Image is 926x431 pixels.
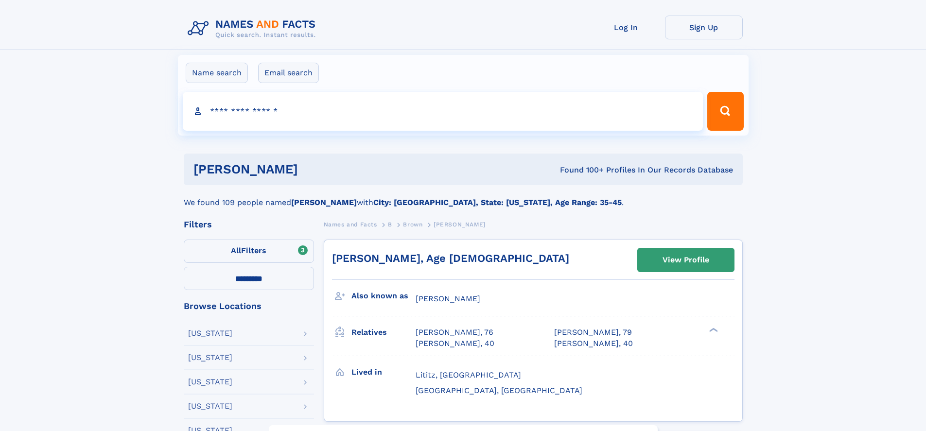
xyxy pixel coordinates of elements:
[186,63,248,83] label: Name search
[351,288,416,304] h3: Also known as
[373,198,622,207] b: City: [GEOGRAPHIC_DATA], State: [US_STATE], Age Range: 35-45
[434,221,486,228] span: [PERSON_NAME]
[416,327,493,338] a: [PERSON_NAME], 76
[351,364,416,380] h3: Lived in
[183,92,703,131] input: search input
[416,386,582,395] span: [GEOGRAPHIC_DATA], [GEOGRAPHIC_DATA]
[184,185,743,208] div: We found 109 people named with .
[258,63,319,83] label: Email search
[184,240,314,263] label: Filters
[231,246,241,255] span: All
[193,163,429,175] h1: [PERSON_NAME]
[416,338,494,349] a: [PERSON_NAME], 40
[587,16,665,39] a: Log In
[416,370,521,379] span: Lititz, [GEOGRAPHIC_DATA]
[184,220,314,229] div: Filters
[188,329,232,337] div: [US_STATE]
[665,16,743,39] a: Sign Up
[184,16,324,42] img: Logo Names and Facts
[188,378,232,386] div: [US_STATE]
[332,252,569,264] a: [PERSON_NAME], Age [DEMOGRAPHIC_DATA]
[416,294,480,303] span: [PERSON_NAME]
[351,324,416,341] h3: Relatives
[188,354,232,362] div: [US_STATE]
[184,302,314,310] div: Browse Locations
[388,218,392,230] a: B
[388,221,392,228] span: B
[403,218,422,230] a: Brown
[638,248,734,272] a: View Profile
[403,221,422,228] span: Brown
[707,327,718,333] div: ❯
[188,402,232,410] div: [US_STATE]
[554,327,632,338] a: [PERSON_NAME], 79
[663,249,709,271] div: View Profile
[707,92,743,131] button: Search Button
[291,198,357,207] b: [PERSON_NAME]
[324,218,377,230] a: Names and Facts
[554,338,633,349] a: [PERSON_NAME], 40
[429,165,733,175] div: Found 100+ Profiles In Our Records Database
